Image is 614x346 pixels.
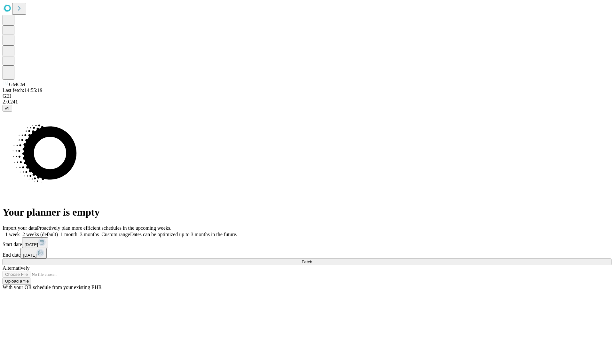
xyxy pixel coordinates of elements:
[3,225,37,231] span: Import your data
[3,284,102,290] span: With your OR schedule from your existing EHR
[5,106,10,111] span: @
[101,232,130,237] span: Custom range
[3,87,43,93] span: Last fetch: 14:55:19
[3,93,611,99] div: GEI
[80,232,99,237] span: 3 months
[3,278,31,284] button: Upload a file
[130,232,237,237] span: Dates can be optimized up to 3 months in the future.
[302,259,312,264] span: Fetch
[23,253,36,258] span: [DATE]
[3,248,611,259] div: End date
[22,237,48,248] button: [DATE]
[3,206,611,218] h1: Your planner is empty
[37,225,171,231] span: Proactively plan more efficient schedules in the upcoming weeks.
[25,242,38,247] span: [DATE]
[9,82,25,87] span: GMCM
[60,232,77,237] span: 1 month
[22,232,58,237] span: 2 weeks (default)
[3,237,611,248] div: Start date
[20,248,47,259] button: [DATE]
[3,99,611,105] div: 2.0.241
[3,105,12,111] button: @
[5,232,20,237] span: 1 week
[3,259,611,265] button: Fetch
[3,265,29,271] span: Alternatively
